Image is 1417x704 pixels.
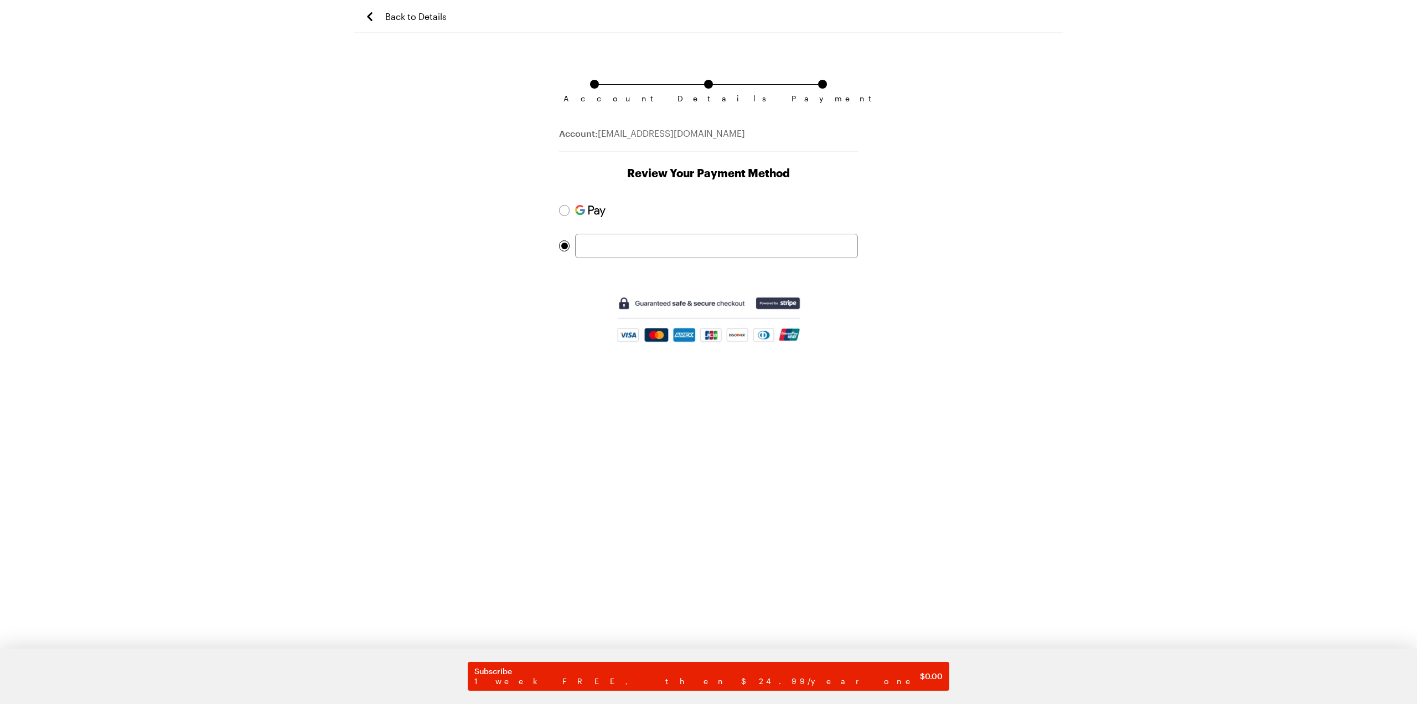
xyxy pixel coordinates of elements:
[563,94,625,103] span: Account
[792,94,854,103] span: Payment
[559,80,858,94] ol: Subscription checkout form navigation
[474,676,920,686] span: 1 week FREE, then $24.99/year one
[581,239,852,253] iframe: Secure card payment input frame
[704,80,713,94] a: Details
[575,205,606,217] img: Pay with Google Pay
[385,10,447,23] span: Back to Details
[920,671,943,682] span: $ 0.00
[474,666,920,676] span: Subscribe
[468,662,949,691] button: Subscribe1 week FREE, then $24.99/year one$0.00
[616,296,801,343] img: Guaranteed safe and secure checkout powered by Stripe
[559,127,858,152] div: [EMAIL_ADDRESS][DOMAIN_NAME]
[559,128,598,138] span: Account:
[678,94,739,103] span: Details
[559,165,858,181] h1: Review Your Payment Method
